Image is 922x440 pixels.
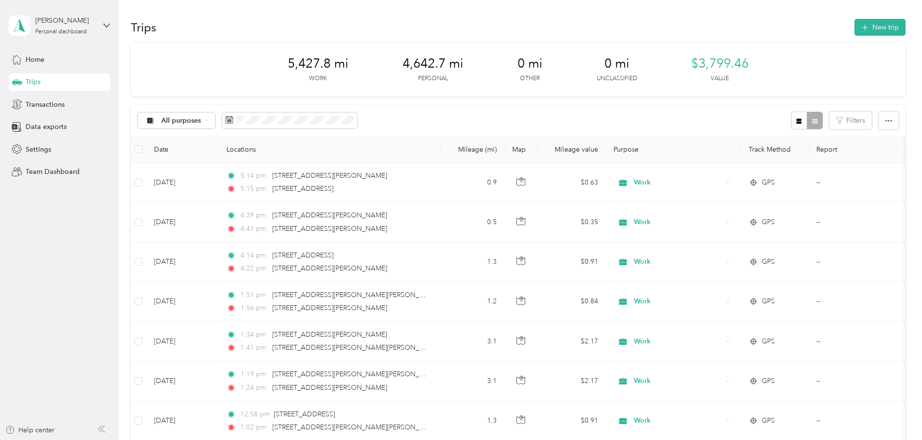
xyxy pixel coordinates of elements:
td: 0.5 [441,202,504,242]
span: Work [634,177,722,188]
td: $0.84 [538,282,606,322]
div: Personal dashboard [35,29,87,35]
span: Settings [26,144,51,155]
span: [STREET_ADDRESS][PERSON_NAME] [272,264,387,272]
span: [STREET_ADDRESS][PERSON_NAME] [272,211,387,219]
td: [DATE] [146,202,219,242]
td: 1.2 [441,282,504,322]
span: GPS [762,177,775,188]
span: 12:58 pm [240,409,270,420]
span: 1:34 pm [240,329,268,340]
td: $0.35 [538,202,606,242]
td: -- [809,282,896,322]
span: 4,642.7 mi [403,56,463,71]
td: -- [809,361,896,401]
span: 4:39 pm [240,210,268,221]
span: 1:51 pm [240,290,268,300]
td: [DATE] [146,282,219,322]
span: Work [634,256,722,267]
span: [STREET_ADDRESS][PERSON_NAME][PERSON_NAME] [272,343,441,352]
span: 4:41 pm [240,224,268,234]
button: New trip [854,19,906,36]
h1: Trips [131,22,156,32]
span: [STREET_ADDRESS] [272,251,334,259]
th: Mileage (mi) [441,136,504,163]
td: [DATE] [146,242,219,282]
p: Work [309,74,327,83]
p: Unclassified [597,74,637,83]
button: Filters [829,112,872,129]
span: [STREET_ADDRESS][PERSON_NAME] [272,171,387,180]
td: $0.91 [538,242,606,282]
span: 0 mi [517,56,543,71]
span: Trips [26,77,41,87]
span: 5:15 pm [240,184,268,194]
td: 3.1 [441,322,504,361]
span: Work [634,415,722,426]
td: 3.1 [441,361,504,401]
th: Locations [219,136,441,163]
span: [STREET_ADDRESS][PERSON_NAME][PERSON_NAME] [272,370,441,378]
td: [DATE] [146,361,219,401]
span: Work [634,376,722,386]
td: 1.3 [441,242,504,282]
td: 0.9 [441,163,504,202]
span: 1:02 pm [240,422,268,433]
span: Work [634,336,722,347]
span: GPS [762,256,775,267]
td: -- [809,163,896,202]
button: Help center [5,425,55,435]
span: [STREET_ADDRESS][PERSON_NAME][PERSON_NAME] [272,423,441,431]
span: GPS [762,415,775,426]
span: Team Dashboard [26,167,80,177]
span: Work [634,296,722,307]
td: $2.17 [538,322,606,361]
td: -- [809,322,896,361]
div: [PERSON_NAME] [35,15,96,26]
span: Transactions [26,99,65,110]
span: 5,427.8 mi [288,56,349,71]
span: [STREET_ADDRESS] [274,410,335,418]
p: Value [711,74,729,83]
span: [STREET_ADDRESS] [272,185,334,193]
td: $2.17 [538,361,606,401]
span: [STREET_ADDRESS][PERSON_NAME] [272,304,387,312]
span: GPS [762,217,775,227]
span: GPS [762,296,775,307]
iframe: Everlance-gr Chat Button Frame [868,386,922,440]
p: Personal [418,74,448,83]
span: 4:22 pm [240,263,268,274]
span: Data exports [26,122,67,132]
span: 5:14 pm [240,170,268,181]
th: Track Method [741,136,809,163]
td: [DATE] [146,163,219,202]
span: All purposes [161,117,201,124]
span: Home [26,55,44,65]
td: [DATE] [146,322,219,361]
span: 1:56 pm [240,303,268,313]
span: 4:14 pm [240,250,268,261]
span: 1:24 pm [240,383,268,393]
th: Date [146,136,219,163]
span: $3,799.46 [691,56,749,71]
span: 1:41 pm [240,342,268,353]
span: [STREET_ADDRESS][PERSON_NAME] [272,383,387,392]
td: $0.63 [538,163,606,202]
td: -- [809,202,896,242]
span: GPS [762,336,775,347]
span: [STREET_ADDRESS][PERSON_NAME][PERSON_NAME] [272,291,441,299]
th: Map [504,136,538,163]
p: Other [520,74,540,83]
span: [STREET_ADDRESS][PERSON_NAME] [272,330,387,339]
th: Mileage value [538,136,606,163]
td: -- [809,242,896,282]
span: GPS [762,376,775,386]
span: [STREET_ADDRESS][PERSON_NAME] [272,225,387,233]
span: Work [634,217,722,227]
span: 1:19 pm [240,369,268,380]
th: Purpose [606,136,741,163]
th: Report [809,136,896,163]
span: 0 mi [604,56,629,71]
